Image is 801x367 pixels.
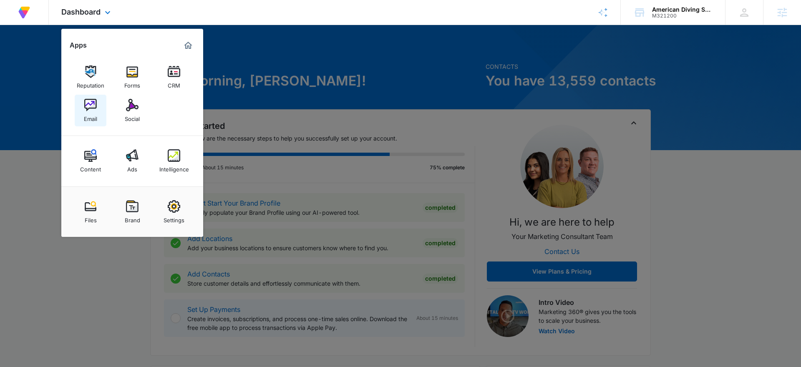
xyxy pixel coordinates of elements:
[127,162,137,173] div: Ads
[75,196,106,228] a: Files
[92,49,141,55] div: Keywords by Traffic
[22,22,92,28] div: Domain: [DOMAIN_NAME]
[75,95,106,126] a: Email
[61,8,101,16] span: Dashboard
[32,49,75,55] div: Domain Overview
[77,78,104,89] div: Reputation
[13,22,20,28] img: website_grey.svg
[124,78,140,89] div: Forms
[164,213,184,224] div: Settings
[158,196,190,228] a: Settings
[83,48,90,55] img: tab_keywords_by_traffic_grey.svg
[158,145,190,177] a: Intelligence
[70,41,87,49] h2: Apps
[158,61,190,93] a: CRM
[168,78,180,89] div: CRM
[116,95,148,126] a: Social
[116,145,148,177] a: Ads
[116,61,148,93] a: Forms
[17,5,32,20] img: Volusion
[159,162,189,173] div: Intelligence
[125,213,140,224] div: Brand
[116,196,148,228] a: Brand
[652,13,713,19] div: account id
[652,6,713,13] div: account name
[125,111,140,122] div: Social
[181,39,195,52] a: Marketing 360® Dashboard
[85,213,97,224] div: Files
[84,111,97,122] div: Email
[80,162,101,173] div: Content
[23,48,29,55] img: tab_domain_overview_orange.svg
[23,13,41,20] div: v 4.0.25
[75,145,106,177] a: Content
[13,13,20,20] img: logo_orange.svg
[75,61,106,93] a: Reputation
